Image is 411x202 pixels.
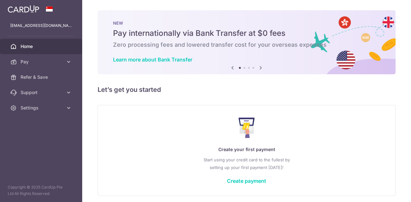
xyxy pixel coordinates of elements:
p: [EMAIL_ADDRESS][DOMAIN_NAME] [10,22,72,29]
img: CardUp [8,5,39,13]
h5: Pay internationally via Bank Transfer at $0 fees [113,28,380,38]
h6: Zero processing fees and lowered transfer cost for your overseas expenses [113,41,380,49]
img: Make Payment [239,117,255,138]
h5: Let’s get you started [98,85,396,95]
p: Start using your credit card to the fullest by setting up your first payment [DATE]! [111,156,382,171]
span: Pay [21,59,63,65]
span: Home [21,43,63,50]
a: Learn more about Bank Transfer [113,56,192,63]
img: Bank transfer banner [98,10,396,74]
p: Create your first payment [111,146,382,153]
span: Settings [21,105,63,111]
span: Support [21,89,63,96]
p: NEW [113,20,380,26]
a: Create payment [227,178,266,184]
span: Refer & Save [21,74,63,80]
